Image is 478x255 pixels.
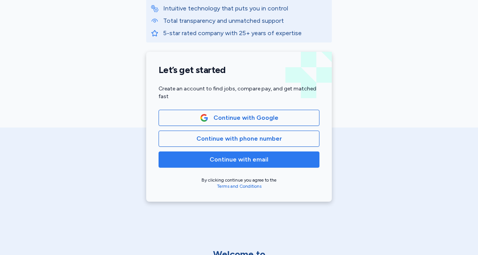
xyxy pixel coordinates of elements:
img: Google Logo [200,114,208,122]
span: Continue with phone number [196,134,282,143]
button: Google LogoContinue with Google [159,110,319,126]
span: Continue with Google [213,113,278,122]
h1: Let’s get started [159,64,319,76]
p: 5-star rated company with 25+ years of expertise [163,29,327,38]
span: Continue with email [210,155,268,164]
a: Terms and Conditions [217,184,261,189]
div: Create an account to find jobs, compare pay, and get matched fast [159,85,319,100]
button: Continue with phone number [159,131,319,147]
p: Total transparency and unmatched support [163,16,327,25]
p: Intuitive technology that puts you in control [163,4,327,13]
button: Continue with email [159,151,319,168]
div: By clicking continue you agree to the [159,177,319,189]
